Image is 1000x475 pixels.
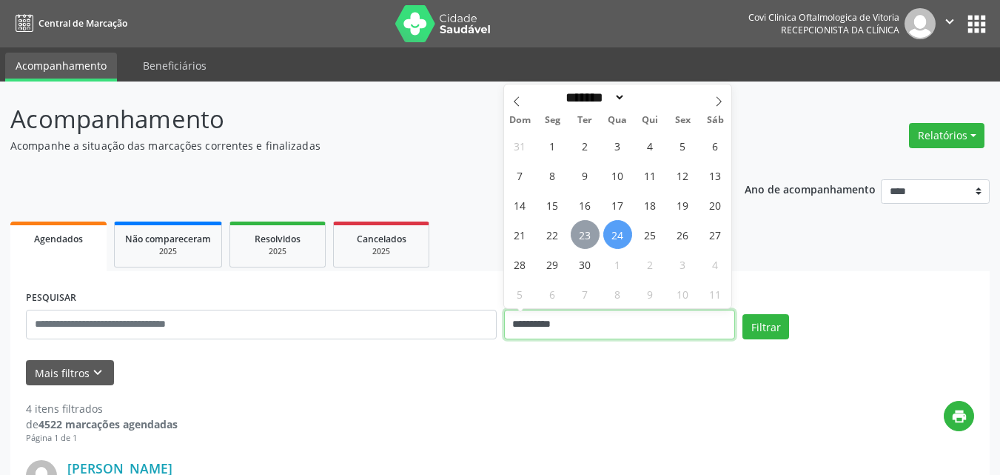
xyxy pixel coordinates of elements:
[571,131,600,160] span: Setembro 2, 2025
[538,161,567,190] span: Setembro 8, 2025
[538,220,567,249] span: Setembro 22, 2025
[601,116,634,125] span: Qua
[357,233,406,245] span: Cancelados
[571,190,600,219] span: Setembro 16, 2025
[10,101,696,138] p: Acompanhamento
[506,131,534,160] span: Agosto 31, 2025
[909,123,984,148] button: Relatórios
[506,220,534,249] span: Setembro 21, 2025
[668,220,697,249] span: Setembro 26, 2025
[10,11,127,36] a: Central de Marcação
[942,13,958,30] i: 
[538,190,567,219] span: Setembro 15, 2025
[745,179,876,198] p: Ano de acompanhamento
[699,116,731,125] span: Sáb
[603,250,632,279] span: Outubro 1, 2025
[506,161,534,190] span: Setembro 7, 2025
[742,314,789,339] button: Filtrar
[571,161,600,190] span: Setembro 9, 2025
[625,90,674,105] input: Year
[701,161,730,190] span: Setembro 13, 2025
[668,279,697,308] span: Outubro 10, 2025
[34,233,83,245] span: Agendados
[636,250,665,279] span: Outubro 2, 2025
[603,279,632,308] span: Outubro 8, 2025
[701,190,730,219] span: Setembro 20, 2025
[538,250,567,279] span: Setembro 29, 2025
[748,11,899,24] div: Covi Clinica Oftalmologica de Vitoria
[603,190,632,219] span: Setembro 17, 2025
[781,24,899,36] span: Recepcionista da clínica
[668,161,697,190] span: Setembro 12, 2025
[701,131,730,160] span: Setembro 6, 2025
[125,233,211,245] span: Não compareceram
[701,220,730,249] span: Setembro 27, 2025
[568,116,601,125] span: Ter
[538,279,567,308] span: Outubro 6, 2025
[944,401,974,431] button: print
[255,233,301,245] span: Resolvidos
[506,250,534,279] span: Setembro 28, 2025
[5,53,117,82] a: Acompanhamento
[26,287,76,310] label: PESQUISAR
[241,246,315,257] div: 2025
[701,250,730,279] span: Outubro 4, 2025
[10,138,696,153] p: Acompanhe a situação das marcações correntes e finalizadas
[506,190,534,219] span: Setembro 14, 2025
[668,131,697,160] span: Setembro 5, 2025
[344,246,418,257] div: 2025
[504,116,537,125] span: Dom
[603,161,632,190] span: Setembro 10, 2025
[506,279,534,308] span: Outubro 5, 2025
[636,131,665,160] span: Setembro 4, 2025
[603,131,632,160] span: Setembro 3, 2025
[701,279,730,308] span: Outubro 11, 2025
[603,220,632,249] span: Setembro 24, 2025
[668,250,697,279] span: Outubro 3, 2025
[964,11,990,37] button: apps
[571,220,600,249] span: Setembro 23, 2025
[538,131,567,160] span: Setembro 1, 2025
[26,416,178,432] div: de
[636,279,665,308] span: Outubro 9, 2025
[38,417,178,431] strong: 4522 marcações agendadas
[636,220,665,249] span: Setembro 25, 2025
[936,8,964,39] button: 
[905,8,936,39] img: img
[26,401,178,416] div: 4 itens filtrados
[571,250,600,279] span: Setembro 30, 2025
[90,365,106,381] i: keyboard_arrow_down
[561,90,626,105] select: Month
[666,116,699,125] span: Sex
[26,360,114,386] button: Mais filtroskeyboard_arrow_down
[38,17,127,30] span: Central de Marcação
[26,432,178,445] div: Página 1 de 1
[668,190,697,219] span: Setembro 19, 2025
[951,408,967,425] i: print
[571,279,600,308] span: Outubro 7, 2025
[132,53,217,79] a: Beneficiários
[636,161,665,190] span: Setembro 11, 2025
[636,190,665,219] span: Setembro 18, 2025
[634,116,666,125] span: Qui
[536,116,568,125] span: Seg
[125,246,211,257] div: 2025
